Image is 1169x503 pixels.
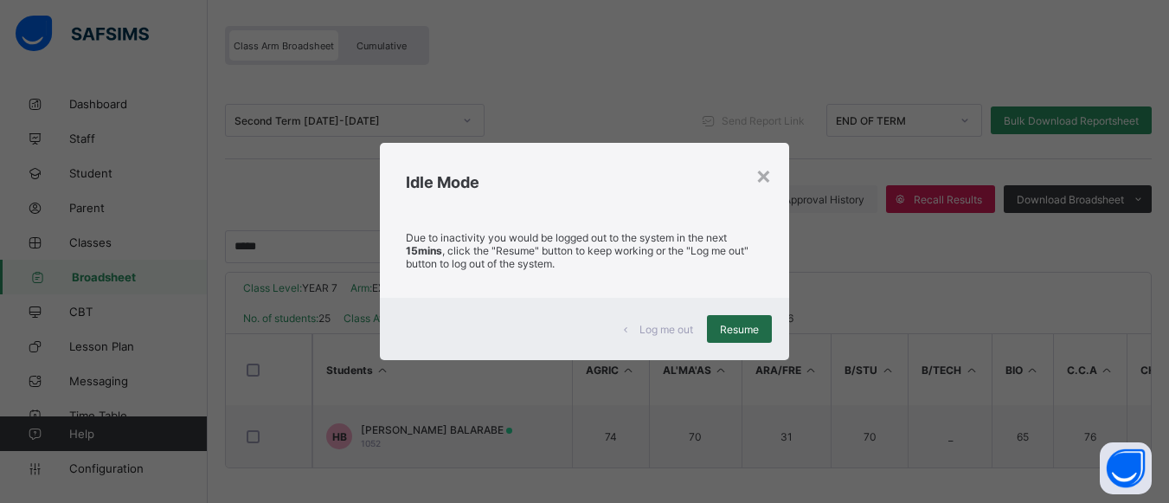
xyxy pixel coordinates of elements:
span: Log me out [639,323,693,336]
button: Open asap [1100,442,1152,494]
p: Due to inactivity you would be logged out to the system in the next , click the "Resume" button t... [406,231,763,270]
div: × [755,160,772,190]
strong: 15mins [406,244,442,257]
h2: Idle Mode [406,173,763,191]
span: Resume [720,323,759,336]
